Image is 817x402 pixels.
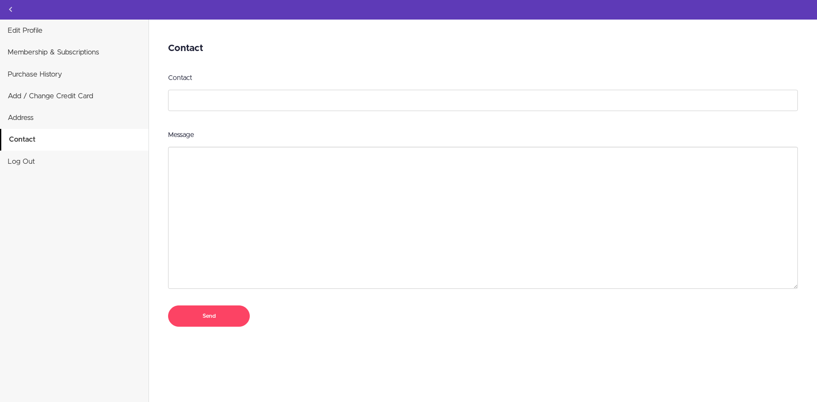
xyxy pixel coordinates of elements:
[168,43,798,54] h2: Contact
[168,130,194,140] label: Message
[6,4,16,14] svg: Back to courses
[168,73,192,83] label: Contact
[1,129,149,150] a: Contact
[168,305,250,327] input: Send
